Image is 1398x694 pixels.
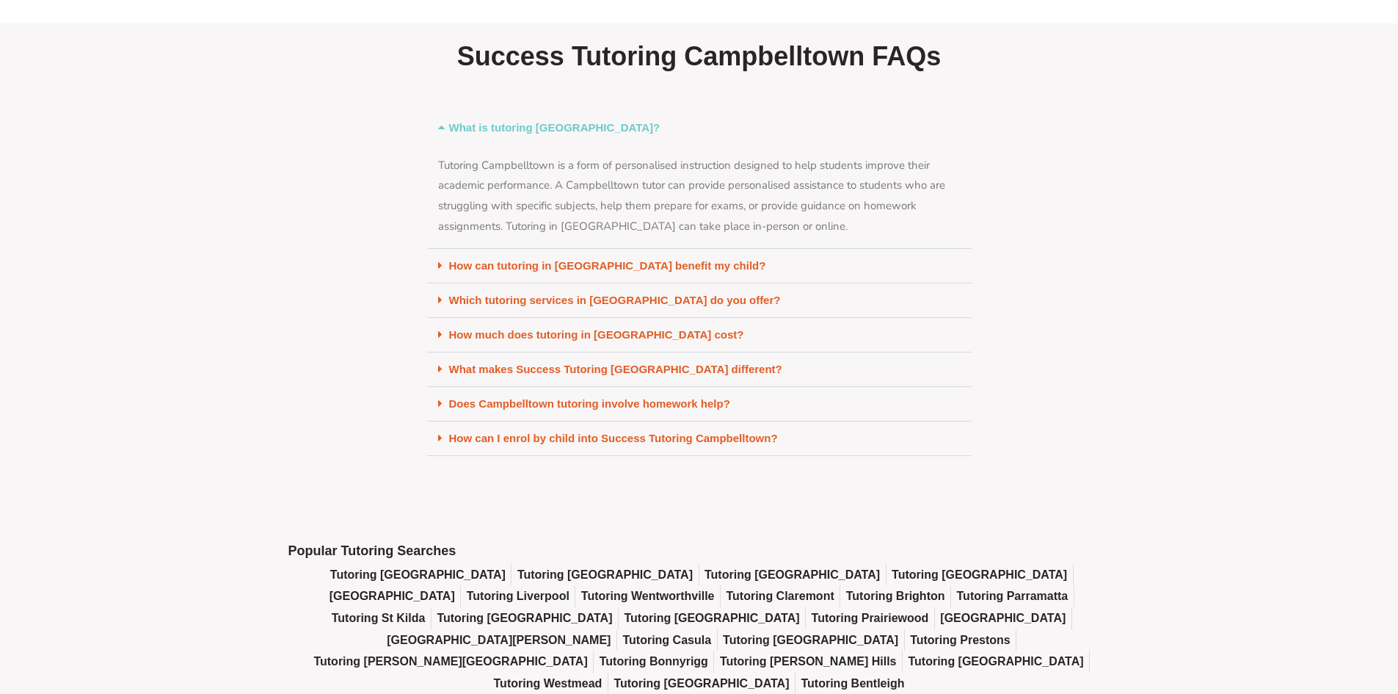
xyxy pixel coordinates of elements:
a: Tutoring Prestons [910,629,1011,651]
div: How much does tutoring in [GEOGRAPHIC_DATA] cost? [427,318,972,353]
div: How can I enrol by child into Success Tutoring Campbelltown? [427,422,972,456]
a: What makes Success Tutoring [GEOGRAPHIC_DATA] different? [449,363,782,375]
a: Which tutoring services in [GEOGRAPHIC_DATA] do you offer? [449,294,781,306]
a: Tutoring [PERSON_NAME] Hills [720,651,897,673]
div: Which tutoring services in [GEOGRAPHIC_DATA] do you offer? [427,283,972,318]
a: Does Campbelltown tutoring involve homework help? [449,397,730,410]
a: Tutoring Claremont [726,585,834,607]
a: Tutoring [GEOGRAPHIC_DATA] [908,651,1083,673]
a: Tutoring St Kilda [332,607,426,629]
a: Tutoring Brighton [846,585,945,607]
a: Tutoring [GEOGRAPHIC_DATA] [892,564,1067,586]
a: How much does tutoring in [GEOGRAPHIC_DATA] cost? [449,328,744,341]
a: Tutoring Prairiewood [812,607,929,629]
h2: Popular Tutoring Searches [288,543,1110,560]
div: What makes Success Tutoring [GEOGRAPHIC_DATA] different? [427,353,972,387]
div: What is tutoring [GEOGRAPHIC_DATA]? [427,111,972,145]
a: How can I enrol by child into Success Tutoring Campbelltown? [449,432,778,444]
div: Does Campbelltown tutoring involve homework help? [427,387,972,422]
div: What is tutoring [GEOGRAPHIC_DATA]? [427,145,972,249]
a: Tutoring [PERSON_NAME][GEOGRAPHIC_DATA] [313,651,587,673]
a: Tutoring [GEOGRAPHIC_DATA] [330,564,506,586]
a: Tutoring Casula [622,629,711,651]
a: Tutoring Parramatta [957,585,1068,607]
iframe: Chat Widget [1154,528,1398,694]
a: How can tutoring in [GEOGRAPHIC_DATA] benefit my child? [449,259,766,272]
a: [GEOGRAPHIC_DATA] [330,585,455,607]
a: What is tutoring [GEOGRAPHIC_DATA]? [449,121,660,134]
a: Tutoring [GEOGRAPHIC_DATA] [625,607,800,629]
a: Tutoring [GEOGRAPHIC_DATA] [723,629,898,651]
a: Tutoring [GEOGRAPHIC_DATA] [437,607,612,629]
a: Tutoring Wentworthville [581,585,715,607]
a: Tutoring [GEOGRAPHIC_DATA] [517,564,693,586]
a: [GEOGRAPHIC_DATA] [940,607,1066,629]
div: How can tutoring in [GEOGRAPHIC_DATA] benefit my child? [427,249,972,283]
h2: Success Tutoring Campbelltown FAQs [427,40,972,74]
a: Tutoring [GEOGRAPHIC_DATA] [705,564,880,586]
a: Tutoring Bonnyrigg [600,651,708,673]
a: [GEOGRAPHIC_DATA][PERSON_NAME] [387,629,611,651]
a: Tutoring Liverpool [467,585,569,607]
